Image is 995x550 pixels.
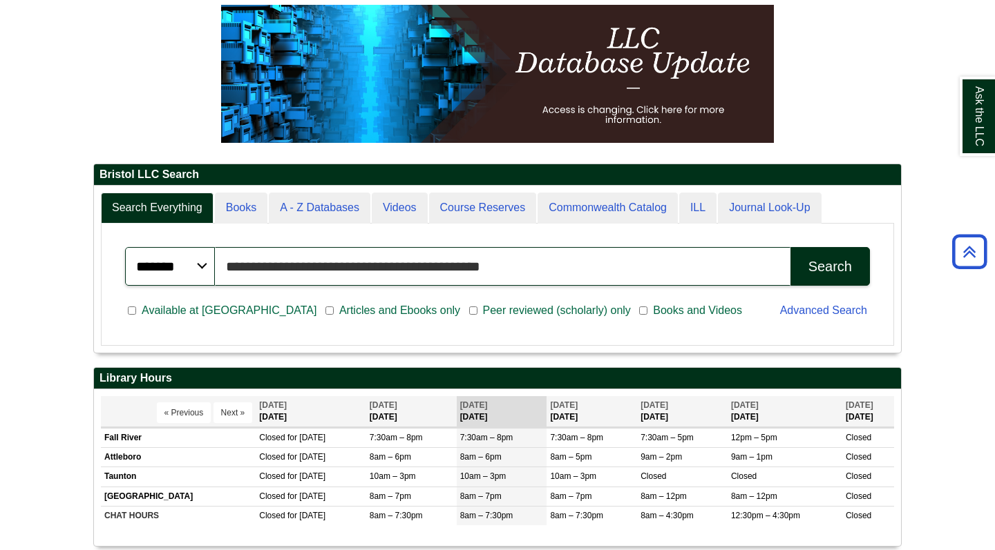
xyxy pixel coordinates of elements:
span: Closed [846,452,871,462]
a: Course Reserves [429,193,537,224]
span: [DATE] [370,400,397,410]
span: Closed [846,471,871,481]
span: Closed [259,511,285,520]
div: Search [808,259,852,275]
span: for [DATE] [287,452,325,462]
span: 8am – 7:30pm [550,511,603,520]
span: Closed [846,511,871,520]
th: [DATE] [637,396,728,427]
span: 10am – 3pm [550,471,596,481]
span: [DATE] [731,400,759,410]
span: Peer reviewed (scholarly) only [477,302,636,319]
span: 8am – 7pm [370,491,411,501]
button: Search [790,247,870,286]
input: Books and Videos [639,304,647,317]
span: 10am – 3pm [370,471,416,481]
span: [DATE] [641,400,668,410]
span: [DATE] [259,400,287,410]
span: [DATE] [550,400,578,410]
span: 8am – 12pm [731,491,777,501]
h2: Library Hours [94,368,901,389]
span: 7:30am – 8pm [370,433,423,442]
span: 8am – 7:30pm [370,511,423,520]
span: Closed [641,471,666,481]
span: 8am – 7pm [550,491,591,501]
span: Available at [GEOGRAPHIC_DATA] [136,302,322,319]
span: Articles and Ebooks only [334,302,466,319]
a: Journal Look-Up [718,193,821,224]
th: [DATE] [842,396,894,427]
span: 8am – 6pm [370,452,411,462]
span: Books and Videos [647,302,748,319]
span: 12pm – 5pm [731,433,777,442]
th: [DATE] [366,396,457,427]
span: Closed [259,491,285,501]
span: Closed [731,471,757,481]
span: [DATE] [846,400,873,410]
input: Articles and Ebooks only [325,304,334,317]
span: 7:30am – 5pm [641,433,694,442]
td: CHAT HOURS [101,506,256,525]
span: [DATE] [460,400,488,410]
span: Closed [846,433,871,442]
span: 8am – 12pm [641,491,687,501]
span: 8am – 4:30pm [641,511,694,520]
th: [DATE] [457,396,547,427]
span: Closed [259,452,285,462]
input: Peer reviewed (scholarly) only [469,304,477,317]
a: ILL [679,193,717,224]
span: Closed [846,491,871,501]
a: Books [215,193,267,224]
span: 9am – 2pm [641,452,682,462]
span: for [DATE] [287,491,325,501]
a: Back to Top [947,242,992,261]
span: Closed [259,471,285,481]
span: 7:30am – 8pm [460,433,513,442]
span: 12:30pm – 4:30pm [731,511,800,520]
td: Taunton [101,467,256,487]
span: 9am – 1pm [731,452,773,462]
span: for [DATE] [287,433,325,442]
span: 8am – 7pm [460,491,502,501]
td: Attleboro [101,448,256,467]
input: Available at [GEOGRAPHIC_DATA] [128,304,136,317]
span: 7:30am – 8pm [550,433,603,442]
th: [DATE] [547,396,637,427]
th: [DATE] [256,396,366,427]
span: for [DATE] [287,511,325,520]
span: 8am – 6pm [460,452,502,462]
span: 8am – 7:30pm [460,511,513,520]
span: 10am – 3pm [460,471,506,481]
a: Search Everything [101,193,214,224]
span: for [DATE] [287,471,325,481]
a: Advanced Search [780,304,867,316]
a: Commonwealth Catalog [538,193,678,224]
button: Next » [214,402,253,423]
span: Closed [259,433,285,442]
a: Videos [372,193,428,224]
td: [GEOGRAPHIC_DATA] [101,487,256,506]
a: A - Z Databases [269,193,370,224]
button: « Previous [157,402,211,423]
span: 8am – 5pm [550,452,591,462]
img: HTML tutorial [221,5,774,143]
th: [DATE] [728,396,842,427]
h2: Bristol LLC Search [94,164,901,186]
td: Fall River [101,429,256,448]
